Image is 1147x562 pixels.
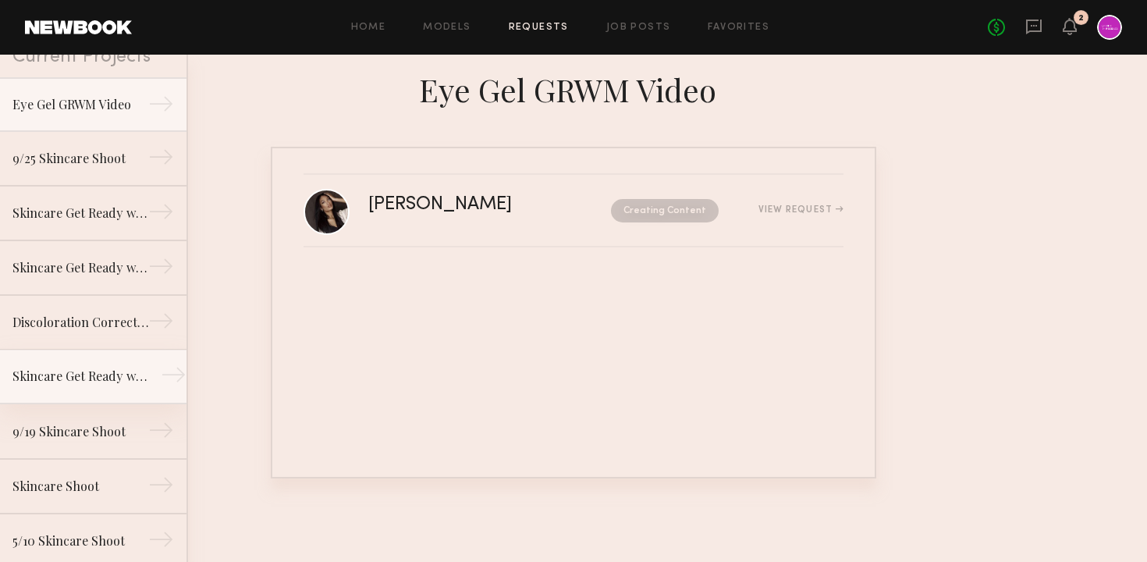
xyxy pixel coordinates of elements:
[148,199,174,230] div: →
[12,313,148,332] div: Discoloration Correcting Serum GRWM Video
[509,23,569,33] a: Requests
[611,199,719,222] nb-request-status: Creating Content
[606,23,671,33] a: Job Posts
[12,422,148,441] div: 9/19 Skincare Shoot
[12,95,148,114] div: Eye Gel GRWM Video
[12,258,148,277] div: Skincare Get Ready with Me Video (Eye Gel)
[148,254,174,285] div: →
[1078,14,1084,23] div: 2
[148,144,174,176] div: →
[423,23,471,33] a: Models
[271,67,876,109] div: Eye Gel GRWM Video
[368,196,562,214] div: [PERSON_NAME]
[148,91,174,123] div: →
[148,308,174,340] div: →
[12,367,148,386] div: Skincare Get Ready with Me Video
[148,418,174,449] div: →
[12,204,148,222] div: Skincare Get Ready with Me Video (Body Treatment)
[708,23,769,33] a: Favorites
[148,527,174,558] div: →
[758,205,843,215] div: View Request
[161,362,186,393] div: →
[12,477,148,496] div: Skincare Shoot
[12,149,148,168] div: 9/25 Skincare Shoot
[304,175,843,247] a: [PERSON_NAME]Creating ContentView Request
[148,472,174,503] div: →
[351,23,386,33] a: Home
[12,532,148,550] div: 5/10 Skincare Shoot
